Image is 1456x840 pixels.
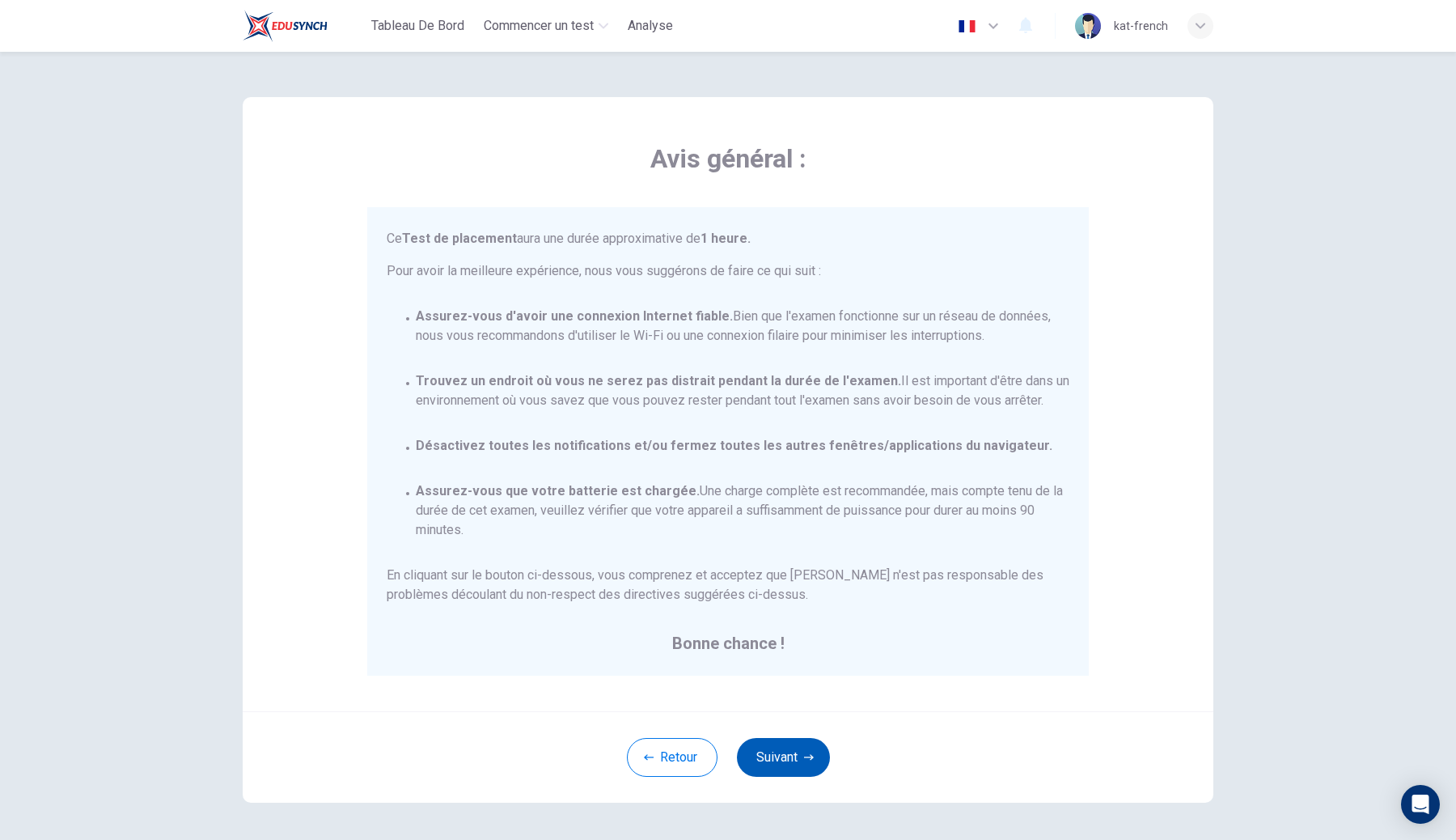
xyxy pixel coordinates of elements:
[416,373,901,388] strong: Trouvez un endroit où vous ne serez pas distrait pendant la durée de l'examen.
[484,16,594,36] span: Commencer un test
[621,11,679,40] button: Analyse
[365,11,471,40] button: Tableau de bord
[627,738,717,777] button: Retour
[416,371,1069,410] span: Il est important d'être dans un environnement où vous savez que vous pouvez rester pendant tout l...
[387,261,1069,281] span: Pour avoir la meilleure expérience, nous vous suggérons de faire ce qui suit :
[416,307,1069,346] span: Bien que l'examen fonctionne sur un réseau de données, nous vous recommandons d'utiliser le Wi-Fi...
[416,438,1052,453] strong: Désactivez toutes les notifications et/ou fermez toutes les autres fenêtres/applications du navig...
[243,10,328,42] img: EduSynch logo
[1114,16,1168,36] div: kat-french
[371,16,464,36] span: Tableau de bord
[367,142,1089,175] span: Avis général :
[402,231,517,246] strong: Test de placement
[1401,785,1440,824] div: Open Intercom Messenger
[416,483,700,498] strong: Assurez-vous que votre batterie est chargée.
[387,630,1069,656] span: Bonne chance !
[387,229,1069,248] span: Ce aura une durée approximative de
[416,308,733,324] strong: Assurez-vous d'avoir une connexion Internet fiable.
[700,231,751,246] strong: 1 heure.
[957,20,977,32] img: fr
[1075,13,1101,39] img: Profile picture
[243,10,365,42] a: EduSynch logo
[477,11,615,40] button: Commencer un test
[387,566,1069,605] span: En cliquant sur le bouton ci-dessous, vous comprenez et acceptez que [PERSON_NAME] n'est pas resp...
[737,738,830,777] button: Suivant
[628,16,673,36] span: Analyse
[416,482,1069,540] span: Une charge complète est recommandée, mais compte tenu de la durée de cet examen, veuillez vérifie...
